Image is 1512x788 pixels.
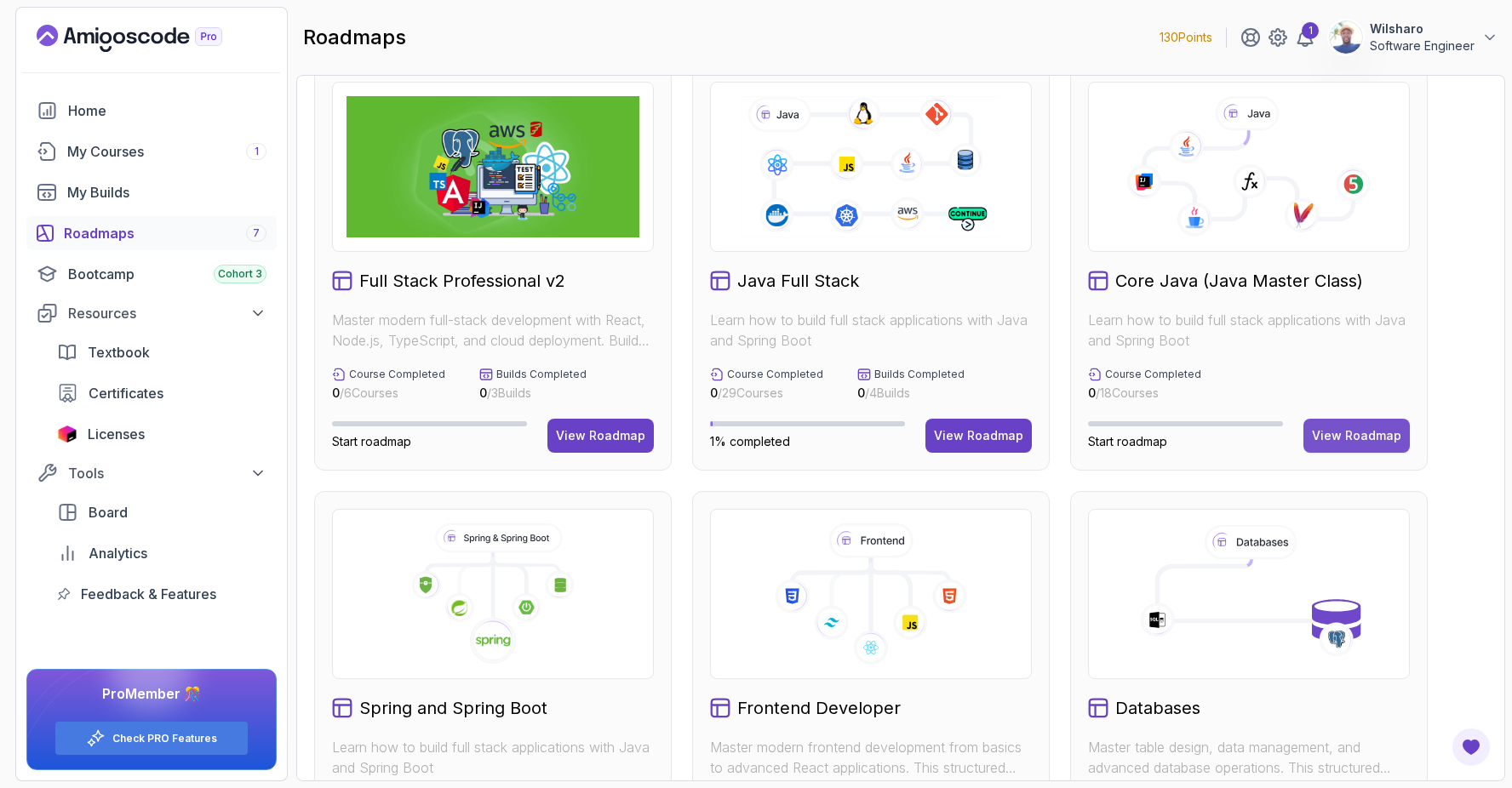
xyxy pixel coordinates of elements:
[47,536,277,570] a: analytics
[1295,27,1315,48] a: 1
[67,141,266,162] div: My Courses
[710,434,790,448] span: 1% completed
[26,257,277,291] a: bootcamp
[1160,29,1212,46] p: 130 Points
[1329,20,1498,54] button: user profile imageWilsharoSoftware Engineer
[1115,269,1363,293] h2: Core Java (Java Master Class)
[332,434,411,448] span: Start roadmap
[556,427,645,444] div: View Roadmap
[346,96,639,237] img: Full Stack Professional v2
[88,424,145,444] span: Licenses
[1370,20,1475,37] p: Wilsharo
[737,696,901,720] h2: Frontend Developer
[710,310,1032,351] p: Learn how to build full stack applications with Java and Spring Boot
[81,584,216,604] span: Feedback & Features
[47,335,277,369] a: textbook
[1088,385,1201,402] p: / 18 Courses
[303,24,406,51] h2: roadmaps
[253,226,260,240] span: 7
[47,417,277,451] a: licenses
[68,264,266,284] div: Bootcamp
[1451,727,1492,768] button: Open Feedback Button
[68,463,266,483] div: Tools
[89,543,147,563] span: Analytics
[1088,434,1167,448] span: Start roadmap
[89,502,128,522] span: Board
[64,223,266,243] div: Roadmaps
[332,385,340,400] span: 0
[925,419,1032,453] button: View Roadmap
[1115,696,1200,720] h2: Databases
[88,342,150,363] span: Textbook
[112,732,217,745] a: Check PRO Features
[496,368,587,381] p: Builds Completed
[54,721,249,756] button: Check PRO Features
[37,25,261,52] a: Landing page
[934,427,1023,444] div: View Roadmap
[710,385,718,400] span: 0
[1088,737,1410,778] p: Master table design, data management, and advanced database operations. This structured learning ...
[349,368,445,381] p: Course Completed
[710,737,1032,778] p: Master modern frontend development from basics to advanced React applications. This structured le...
[89,383,163,403] span: Certificates
[737,269,859,293] h2: Java Full Stack
[1105,368,1201,381] p: Course Completed
[26,216,277,250] a: roadmaps
[1330,21,1362,54] img: user profile image
[68,303,266,323] div: Resources
[874,368,965,381] p: Builds Completed
[857,385,865,400] span: 0
[547,419,654,453] button: View Roadmap
[332,385,445,402] p: / 6 Courses
[26,94,277,128] a: home
[857,385,965,402] p: / 4 Builds
[1303,419,1410,453] button: View Roadmap
[26,134,277,168] a: courses
[479,385,487,400] span: 0
[26,175,277,209] a: builds
[332,737,654,778] p: Learn how to build full stack applications with Java and Spring Boot
[218,267,262,281] span: Cohort 3
[1088,385,1096,400] span: 0
[255,145,259,158] span: 1
[47,495,277,529] a: board
[47,376,277,410] a: certificates
[26,458,277,488] button: Tools
[47,577,277,611] a: feedback
[710,385,823,402] p: / 29 Courses
[1088,310,1410,351] p: Learn how to build full stack applications with Java and Spring Boot
[727,368,823,381] p: Course Completed
[359,696,547,720] h2: Spring and Spring Boot
[359,269,565,293] h2: Full Stack Professional v2
[68,100,266,121] div: Home
[479,385,587,402] p: / 3 Builds
[1312,427,1401,444] div: View Roadmap
[67,182,266,203] div: My Builds
[1370,37,1475,54] p: Software Engineer
[57,425,77,443] img: jetbrains icon
[332,310,654,351] p: Master modern full-stack development with React, Node.js, TypeScript, and cloud deployment. Build...
[1302,22,1319,39] div: 1
[26,298,277,328] button: Resources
